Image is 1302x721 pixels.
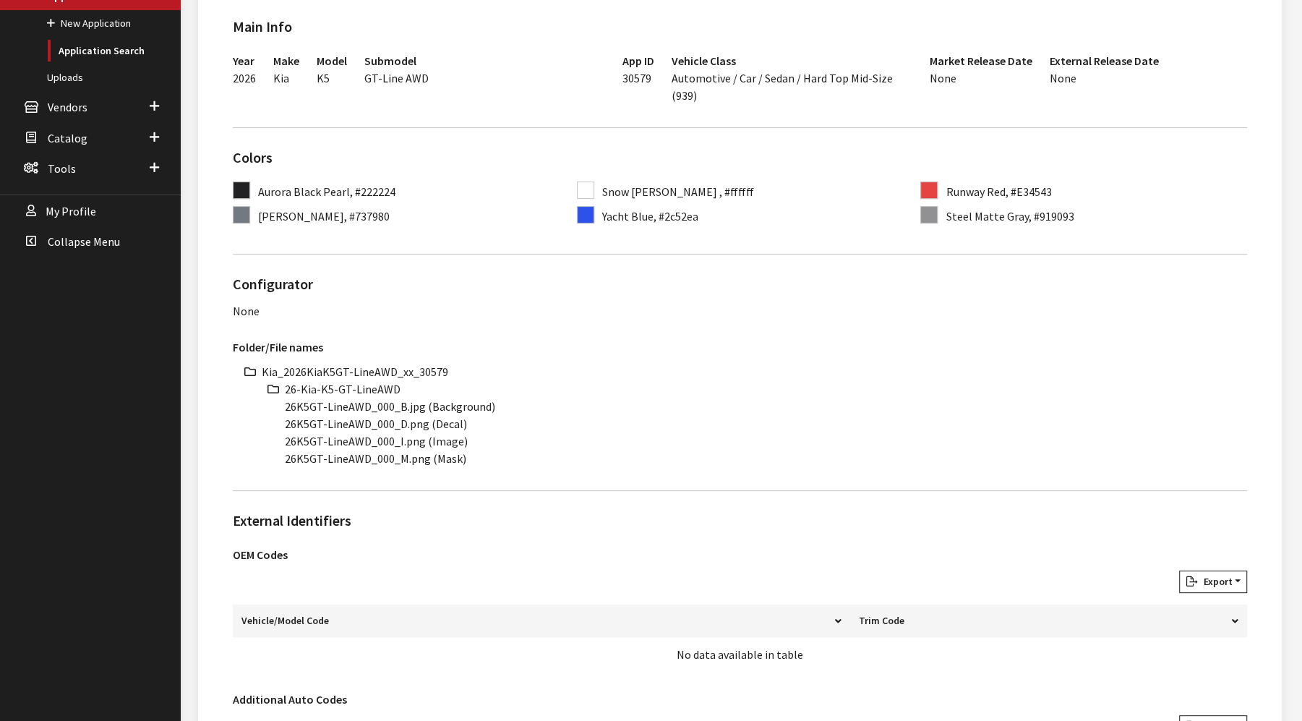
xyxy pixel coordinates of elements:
[233,691,1247,708] h3: Additional Auto Codes
[349,209,390,223] span: #737980
[622,52,654,69] h3: App ID
[233,605,850,637] th: Vehicle/Model Code: activate to sort column descending
[317,71,330,85] span: K5
[930,71,956,85] span: None
[930,52,1032,69] h3: Market Release Date
[233,16,1247,38] h2: Main Info
[946,209,1031,223] span: Steel Matte Gray,
[233,273,1247,295] h2: Configurator
[233,52,256,69] h3: Year
[602,209,656,223] span: Yacht Blue,
[285,432,1247,450] li: 26K5GT-LineAWD_000_I.png (Image)
[1179,571,1247,593] button: Export
[233,510,1247,532] h2: External Identifiers
[48,131,87,145] span: Catalog
[48,161,76,176] span: Tools
[946,184,1008,199] span: Runway Red,
[262,363,1247,380] li: Kia_2026KiaK5GT-LineAWD_xx_30579
[233,71,256,85] span: 2026
[233,147,1247,168] h2: Colors
[258,209,347,223] span: [PERSON_NAME],
[285,398,1247,415] li: 26K5GT-LineAWD_000_B.jpg (Background)
[233,546,1247,563] h3: OEM Codes
[285,380,1247,398] li: 26-Kia-K5-GT-LineAWD
[258,184,353,199] span: Aurora Black Pearl,
[672,52,912,69] h3: Vehicle Class
[233,302,1247,320] div: None
[273,71,289,85] span: Kia
[285,450,1247,467] li: 26K5GT-LineAWD_000_M.png (Mask)
[602,184,722,199] span: Snow [PERSON_NAME] ,
[48,234,120,249] span: Collapse Menu
[48,101,87,115] span: Vendors
[1050,71,1076,85] span: None
[1033,209,1074,223] span: #919093
[1010,184,1051,199] span: #E34543
[659,209,698,223] span: #2c52ea
[672,71,893,103] span: Automotive / Car / Sedan / Hard Top Mid-Size (939)
[46,204,96,218] span: My Profile
[622,71,651,85] span: 30579
[1197,575,1232,588] span: Export
[317,52,347,69] h3: Model
[364,71,429,85] span: GT-Line AWD
[355,184,395,199] span: #222224
[850,605,1247,637] th: Trim Code: activate to sort column ascending
[1050,52,1159,69] h3: External Release Date
[233,338,1247,356] h3: Folder/File names
[273,52,299,69] h3: Make
[364,52,605,69] h3: Submodel
[233,637,1247,672] td: No data available in table
[285,415,1247,432] li: 26K5GT-LineAWD_000_D.png (Decal)
[724,184,754,199] span: #ffffff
